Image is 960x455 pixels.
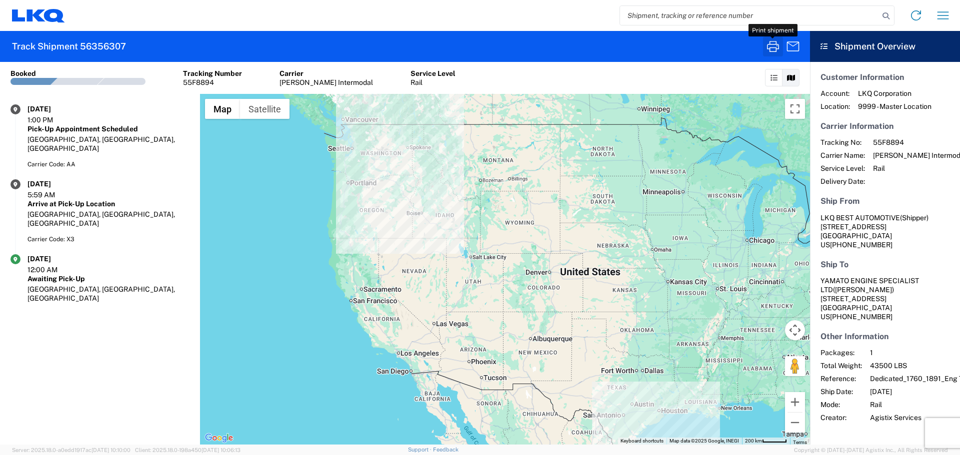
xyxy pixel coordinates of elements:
[27,179,77,188] div: [DATE]
[785,320,805,340] button: Map camera controls
[785,99,805,119] button: Toggle fullscreen view
[12,447,130,453] span: Server: 2025.18.0-a0edd1917ac
[820,387,862,396] span: Ship Date:
[820,277,919,303] span: YAMATO ENGINE SPECIALIST LTD [STREET_ADDRESS]
[27,104,77,113] div: [DATE]
[820,196,949,206] h5: Ship From
[410,69,455,78] div: Service Level
[27,274,189,283] div: Awaiting Pick-Up
[201,447,240,453] span: [DATE] 10:06:13
[820,361,862,370] span: Total Weight:
[27,254,77,263] div: [DATE]
[27,235,189,244] div: Carrier Code: X3
[279,69,373,78] div: Carrier
[27,285,189,303] div: [GEOGRAPHIC_DATA], [GEOGRAPHIC_DATA], [GEOGRAPHIC_DATA]
[27,265,77,274] div: 12:00 AM
[858,89,931,98] span: LKQ Corporation
[12,40,126,52] h2: Track Shipment 56356307
[410,78,455,87] div: Rail
[820,102,850,111] span: Location:
[820,332,949,341] h5: Other Information
[785,392,805,412] button: Zoom in
[820,374,862,383] span: Reference:
[27,210,189,228] div: [GEOGRAPHIC_DATA], [GEOGRAPHIC_DATA], [GEOGRAPHIC_DATA]
[27,115,77,124] div: 1:00 PM
[240,99,289,119] button: Show satellite imagery
[91,447,130,453] span: [DATE] 10:10:00
[408,447,433,453] a: Support
[820,89,850,98] span: Account:
[135,447,240,453] span: Client: 2025.18.0-198a450
[279,78,373,87] div: [PERSON_NAME] Intermodal
[793,440,807,445] a: Terms
[27,160,189,169] div: Carrier Code: AA
[830,313,892,321] span: [PHONE_NUMBER]
[10,69,36,78] div: Booked
[669,438,739,444] span: Map data ©2025 Google, INEGI
[205,99,240,119] button: Show street map
[810,31,960,62] header: Shipment Overview
[858,102,931,111] span: 9999 - Master Location
[202,432,235,445] img: Google
[900,214,928,222] span: (Shipper)
[820,213,949,249] address: [GEOGRAPHIC_DATA] US
[820,164,865,173] span: Service Level:
[785,413,805,433] button: Zoom out
[820,276,949,321] address: [GEOGRAPHIC_DATA] US
[820,348,862,357] span: Packages:
[27,124,189,133] div: Pick-Up Appointment Scheduled
[820,400,862,409] span: Mode:
[794,446,948,455] span: Copyright © [DATE]-[DATE] Agistix Inc., All Rights Reserved
[820,214,900,222] span: LKQ BEST AUTOMOTIVE
[820,151,865,160] span: Carrier Name:
[433,447,458,453] a: Feedback
[820,413,862,422] span: Creator:
[820,177,865,186] span: Delivery Date:
[830,241,892,249] span: [PHONE_NUMBER]
[820,260,949,269] h5: Ship To
[742,438,790,445] button: Map Scale: 200 km per 46 pixels
[183,69,242,78] div: Tracking Number
[833,286,894,294] span: ([PERSON_NAME])
[820,138,865,147] span: Tracking No:
[27,135,189,153] div: [GEOGRAPHIC_DATA], [GEOGRAPHIC_DATA], [GEOGRAPHIC_DATA]
[620,6,879,25] input: Shipment, tracking or reference number
[820,121,949,131] h5: Carrier Information
[183,78,242,87] div: 55F8894
[202,432,235,445] a: Open this area in Google Maps (opens a new window)
[620,438,663,445] button: Keyboard shortcuts
[820,223,886,231] span: [STREET_ADDRESS]
[820,72,949,82] h5: Customer Information
[785,356,805,376] button: Drag Pegman onto the map to open Street View
[27,199,189,208] div: Arrive at Pick-Up Location
[27,190,77,199] div: 5:59 AM
[745,438,762,444] span: 200 km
